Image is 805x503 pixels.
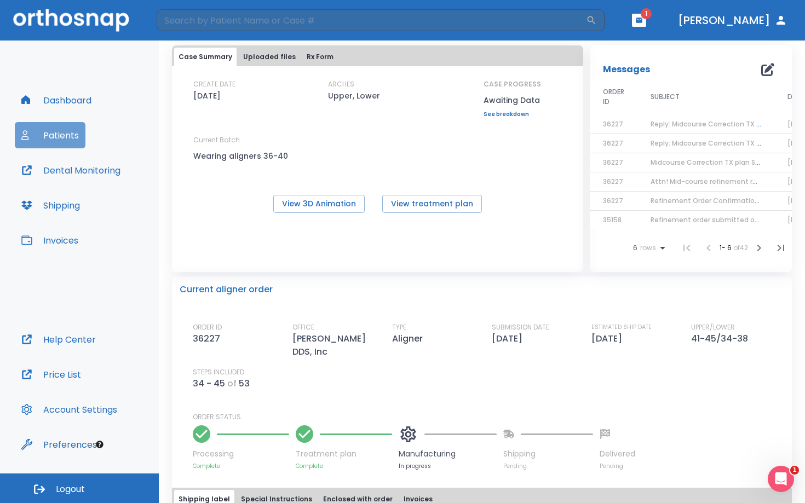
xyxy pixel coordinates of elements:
[13,9,129,31] img: Orthosnap
[193,322,222,332] p: ORDER ID
[193,367,244,377] p: STEPS INCLUDED
[239,377,250,390] p: 53
[392,322,406,332] p: TYPE
[503,448,593,460] p: Shipping
[296,448,392,460] p: Treatment plan
[637,244,656,252] span: rows
[651,92,680,102] span: SUBJECT
[193,149,292,163] p: Wearing aligners 36-40
[328,79,354,89] p: ARCHES
[484,94,541,107] p: Awaiting Data
[600,448,635,460] p: Delivered
[193,377,225,390] p: 34 - 45
[720,243,733,252] span: 1 - 6
[484,111,541,118] a: See breakdown
[603,196,623,205] span: 36227
[15,396,124,423] button: Account Settings
[302,48,338,66] button: Rx Form
[15,157,127,183] button: Dental Monitoring
[392,332,427,345] p: Aligner
[603,215,622,224] span: 35158
[15,361,88,388] button: Price List
[603,138,623,148] span: 36227
[492,322,549,332] p: SUBMISSION DATE
[651,177,778,186] span: Attn! Mid-course refinement required
[174,48,581,66] div: tabs
[193,89,221,102] p: [DATE]
[651,196,785,205] span: Refinement Order Confirmation N36227
[296,462,392,470] p: Complete
[633,244,637,252] span: 6
[641,8,652,19] span: 1
[382,195,482,213] button: View treatment plan
[603,119,623,129] span: 36227
[503,462,593,470] p: Pending
[15,122,85,148] button: Patients
[691,322,735,332] p: UPPER/LOWER
[399,462,497,470] p: In progress
[603,87,624,107] span: ORDER ID
[15,431,104,458] button: Preferences
[768,466,794,492] iframe: Intercom live chat
[15,326,102,352] button: Help Center
[273,195,365,213] button: View 3D Animation
[193,332,225,345] p: 36227
[691,332,752,345] p: 41-45/34-38
[193,412,784,422] p: ORDER STATUS
[484,79,541,89] p: CASE PROGRESS
[174,48,237,66] button: Case Summary
[674,10,792,30] button: [PERSON_NAME]
[95,440,105,449] div: Tooltip anchor
[787,92,804,102] span: DATE
[492,332,527,345] p: [DATE]
[15,192,87,218] button: Shipping
[591,322,652,332] p: ESTIMATED SHIP DATE
[292,322,314,332] p: OFFICE
[15,87,98,113] button: Dashboard
[193,135,292,145] p: Current Batch
[399,448,497,460] p: Manufacturing
[790,466,799,475] span: 1
[603,177,623,186] span: 36227
[651,215,801,224] span: Refinement order submitted on your behalf!
[56,483,85,495] span: Logout
[600,462,635,470] p: Pending
[15,227,85,253] button: Invoices
[591,332,626,345] p: [DATE]
[157,9,586,31] input: Search by Patient Name or Case #
[603,158,623,167] span: 36227
[193,79,235,89] p: CREATE DATE
[733,243,748,252] span: of 42
[193,462,289,470] p: Complete
[328,89,380,102] p: Upper, Lower
[193,448,289,460] p: Processing
[227,377,237,390] p: of
[292,332,386,359] p: [PERSON_NAME] DDS, Inc
[180,283,273,296] p: Current aligner order
[603,63,650,76] p: Messages
[239,48,300,66] button: Uploaded files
